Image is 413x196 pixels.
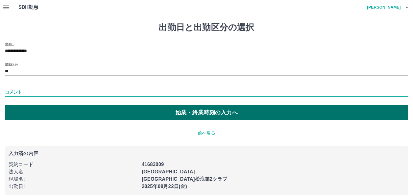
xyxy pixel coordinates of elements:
b: 41683009 [142,162,164,167]
p: 入力済の内容 [9,151,404,156]
label: 出勤日 [5,42,15,46]
button: 始業・終業時刻の入力へ [5,105,408,120]
p: 現場名 : [9,176,138,183]
b: 2025年08月22日(金) [142,184,187,189]
b: [GEOGRAPHIC_DATA]松浪第2クラブ [142,176,227,182]
b: [GEOGRAPHIC_DATA] [142,169,195,174]
h1: 出勤日と出勤区分の選択 [5,22,408,33]
p: 前へ戻る [5,130,408,136]
p: 契約コード : [9,161,138,168]
p: 法人名 : [9,168,138,176]
label: 出勤区分 [5,62,18,67]
p: 出勤日 : [9,183,138,190]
